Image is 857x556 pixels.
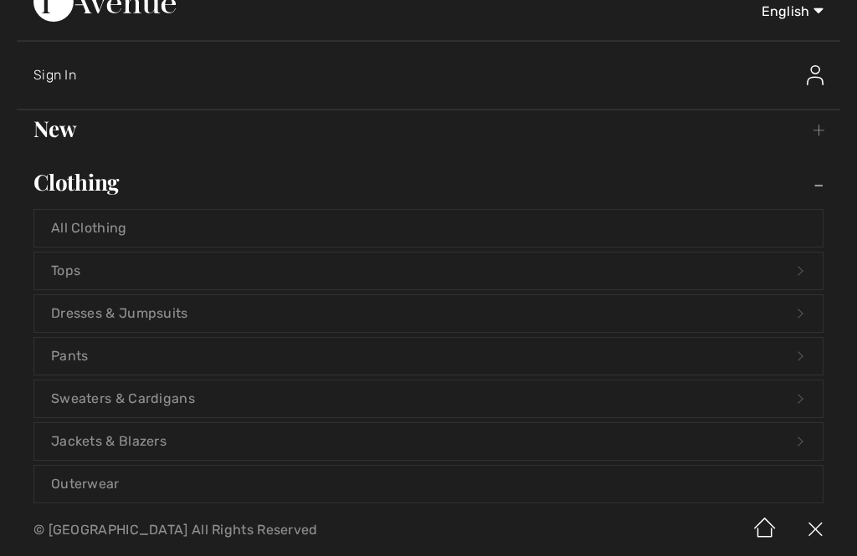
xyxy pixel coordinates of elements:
a: New [17,110,840,147]
a: Jackets & Blazers [34,423,823,460]
img: X [790,504,840,556]
img: Sign In [807,65,824,85]
span: Chat [39,12,74,27]
a: Dresses & Jumpsuits [34,295,823,332]
img: Home [740,504,790,556]
span: Sign In [33,67,76,83]
p: © [GEOGRAPHIC_DATA] All Rights Reserved [33,524,504,536]
a: Tops [34,252,823,289]
a: Pants [34,338,823,375]
a: All Clothing [34,210,823,247]
a: Outerwear [34,466,823,502]
a: Clothing [17,164,840,201]
a: Sweaters & Cardigans [34,380,823,417]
